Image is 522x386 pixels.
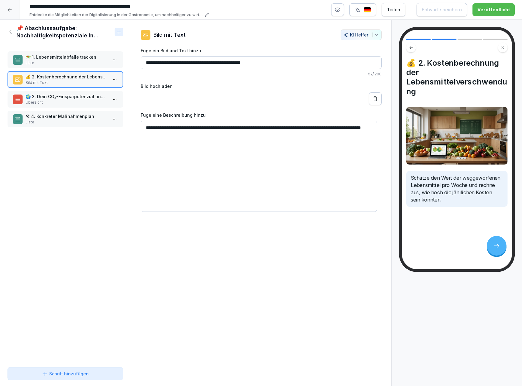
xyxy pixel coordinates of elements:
div: 🌍 3. Dein CO₂-Einsparpotenzial analysierenÜbersicht [7,91,123,108]
div: Schritt hinzufügen [42,370,89,377]
label: Füge eine Beschreibung hinzu [141,112,382,118]
div: Teilen [387,6,400,13]
div: Entwurf speichern [422,6,462,13]
p: Bild mit Text [153,31,186,39]
img: de.svg [364,7,371,13]
label: Füge ein Bild und Text hinzu [141,47,382,54]
p: 52 / 200 [141,71,382,77]
p: Entdecke die Möglichkeiten der Digitalisierung in der Gastronomie, um nachhaltiger zu wirtschafte... [29,12,203,18]
p: Übersicht [26,100,108,105]
h1: 📌 Abschlussaufgabe: Nachhaltigkeitspotenziale in deinem Betrieb identifizieren und optimieren [16,25,112,39]
div: 💰 2. Kostenberechnung der LebensmittelverschwendungBild mit Text [7,71,123,88]
p: Bild mit Text [26,80,108,85]
p: 🌍 3. Dein CO₂-Einsparpotenzial analysieren [26,93,108,100]
div: 🛠 4. Konkreter MaßnahmenplanListe [7,111,123,127]
button: Schritt hinzufügen [7,367,123,380]
p: Liste [26,119,108,125]
p: 🥗 1. Lebensmittelabfälle tracken [26,54,108,60]
div: KI Helfer [343,32,379,37]
button: Entwurf speichern [417,3,467,16]
button: Teilen [382,3,405,16]
p: Schätze den Wert der weggeworfenen Lebensmittel pro Woche und rechne aus, wie hoch die jährlichen... [410,174,503,203]
p: 🛠 4. Konkreter Maßnahmenplan [26,113,108,119]
h4: 💰 2. Kostenberechnung der Lebensmittelverschwendung [406,58,507,96]
div: Veröffentlicht [477,6,510,13]
label: Bild hochladen [141,83,382,89]
button: KI Helfer [341,29,382,40]
button: Veröffentlicht [472,3,515,16]
p: Liste [26,60,108,66]
div: 🥗 1. Lebensmittelabfälle trackenListe [7,51,123,68]
img: Bild und Text Vorschau [406,107,507,165]
p: 💰 2. Kostenberechnung der Lebensmittelverschwendung [26,74,108,80]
